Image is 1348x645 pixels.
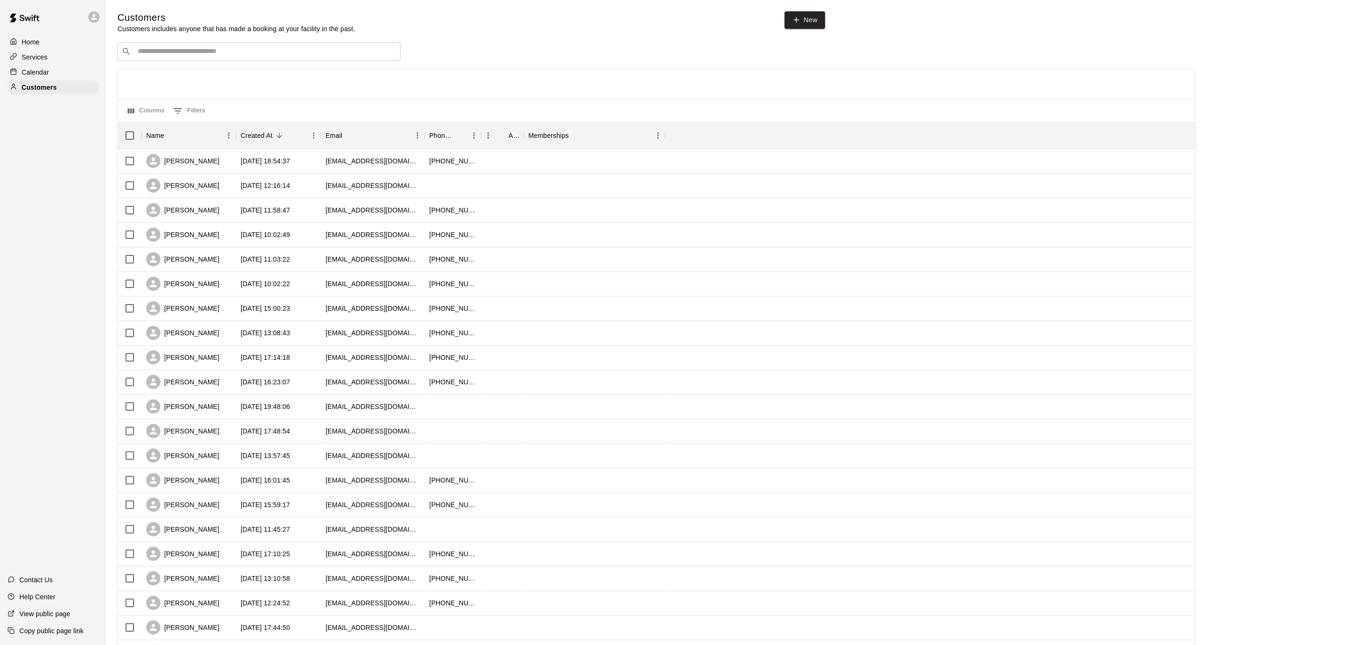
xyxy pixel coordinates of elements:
div: Created At [241,122,273,149]
div: xjroyalex@hotmail.com [326,426,420,436]
div: 2025-08-13 17:14:18 [241,353,290,362]
a: Customers [8,80,99,94]
div: [PERSON_NAME] [146,203,219,217]
p: View public page [19,609,70,619]
div: +12029970764 [429,549,477,559]
div: +16317865150 [429,304,477,313]
div: [PERSON_NAME] [146,326,219,340]
p: Help Center [19,592,55,602]
div: 2025-08-14 15:00:23 [241,304,290,313]
div: [PERSON_NAME] [146,522,219,536]
div: 2025-08-11 15:59:17 [241,500,290,509]
div: [PERSON_NAME] [146,252,219,266]
button: Sort [343,129,356,142]
div: [PERSON_NAME] [146,424,219,438]
button: Menu [222,128,236,143]
div: Memberships [524,122,665,149]
div: [PERSON_NAME] [146,399,219,414]
button: Menu [481,128,495,143]
div: +16312529990 [429,205,477,215]
div: +15168053147 [429,377,477,387]
div: marco830@msn.com [326,525,420,534]
div: [PERSON_NAME] [146,449,219,463]
p: Services [22,52,48,62]
button: Sort [569,129,582,142]
div: +15165671623 [429,500,477,509]
div: kevin9@gmail.com [326,255,420,264]
div: tellymontalvo@yahoo.com [326,623,420,632]
div: 2025-08-15 11:03:22 [241,255,290,264]
p: Copy public page link [19,626,84,636]
div: [PERSON_NAME] [146,301,219,315]
div: 2025-08-11 16:01:45 [241,475,290,485]
div: Phone Number [429,122,454,149]
div: Age [509,122,519,149]
button: Menu [410,128,425,143]
div: [PERSON_NAME] [146,498,219,512]
div: +13476931992 [429,255,477,264]
div: [PERSON_NAME] [146,178,219,193]
div: [PERSON_NAME] [146,473,219,487]
div: bar1674@aol.com [326,574,420,583]
div: jfoeh@optonline.net [326,304,420,313]
div: mcoticchio1@gmail.com [326,598,420,608]
div: joeschneider769@aol.com [326,205,420,215]
div: +19174562795 [429,230,477,239]
div: 2025-08-07 17:44:50 [241,623,290,632]
div: [PERSON_NAME] [146,547,219,561]
div: [PERSON_NAME] [146,350,219,365]
div: +16318853060 [429,328,477,338]
div: jordanc8000@aol.com [326,181,420,190]
button: Sort [164,129,177,142]
div: 2025-08-10 11:45:27 [241,525,290,534]
div: [PERSON_NAME] [146,596,219,610]
button: Menu [467,128,481,143]
div: jrmatthewsjr322@gmail.com [326,353,420,362]
a: Services [8,50,99,64]
div: mikebarch@hotmail.com [326,230,420,239]
div: bdono010@gmail.com [326,328,420,338]
button: Sort [454,129,467,142]
div: +13476132265 [429,598,477,608]
button: Select columns [126,103,167,119]
a: Calendar [8,65,99,79]
div: Name [146,122,164,149]
div: [PERSON_NAME] [146,154,219,168]
p: Home [22,37,40,47]
div: Name [142,122,236,149]
div: 2025-08-08 17:10:25 [241,549,290,559]
div: Search customers by name or email [117,42,401,61]
div: 2025-08-12 13:57:45 [241,451,290,460]
div: esaintjean11@gmail.com [326,402,420,411]
div: Created At [236,122,321,149]
div: 2025-08-20 18:54:37 [241,156,290,166]
div: 2025-08-17 11:58:47 [241,205,290,215]
div: +15708070329 [429,475,477,485]
p: Calendar [22,68,49,77]
div: mshapskinsky@yahoo.com [326,475,420,485]
div: +15164579448 [429,574,477,583]
button: Sort [273,129,286,142]
div: 2025-08-08 13:10:58 [241,574,290,583]
button: Show filters [171,103,208,119]
div: 2025-08-20 12:16:14 [241,181,290,190]
p: Contact Us [19,575,53,585]
button: Menu [651,128,665,143]
div: [PERSON_NAME] [146,228,219,242]
div: +17184080914 [429,156,477,166]
div: 2025-08-12 19:48:06 [241,402,290,411]
div: [PERSON_NAME] [146,277,219,291]
div: Age [481,122,524,149]
button: Menu [307,128,321,143]
p: Customers includes anyone that has made a booking at your facility in the past. [117,24,355,34]
div: [PERSON_NAME] [146,620,219,635]
div: slepmt@yahoo.com [326,549,420,559]
button: Sort [495,129,509,142]
div: Email [326,122,343,149]
div: Memberships [528,122,569,149]
div: 2025-08-17 10:02:49 [241,230,290,239]
div: [PERSON_NAME] [146,571,219,586]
